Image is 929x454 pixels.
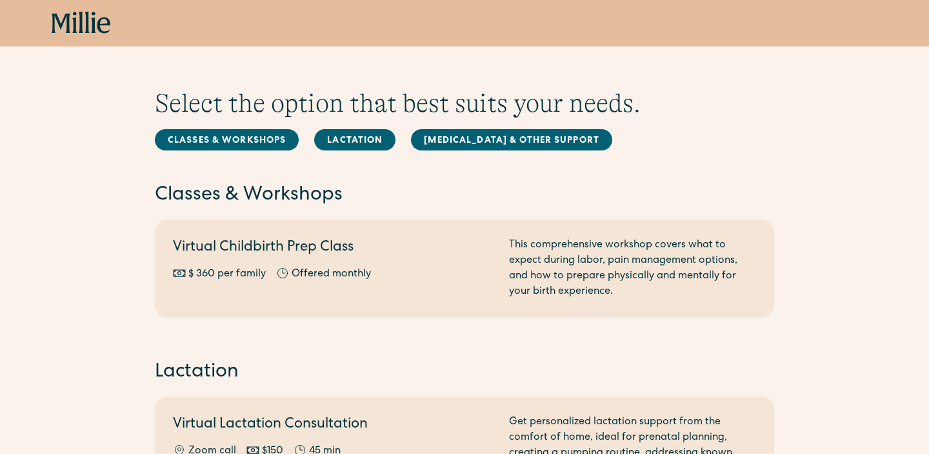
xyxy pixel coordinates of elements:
h2: Virtual Childbirth Prep Class [173,238,494,259]
h2: Classes & Workshops [155,182,774,209]
h2: Lactation [155,359,774,386]
div: This comprehensive workshop covers what to expect during labor, pain management options, and how ... [509,238,756,300]
a: Classes & Workshops [155,129,299,150]
h2: Virtual Lactation Consultation [173,415,494,436]
a: Virtual Childbirth Prep Class$ 360 per familyOffered monthlyThis comprehensive workshop covers wh... [155,220,774,318]
div: Offered monthly [292,267,371,282]
a: Lactation [314,129,395,150]
a: [MEDICAL_DATA] & Other Support [411,129,612,150]
div: $ 360 per family [188,267,266,282]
